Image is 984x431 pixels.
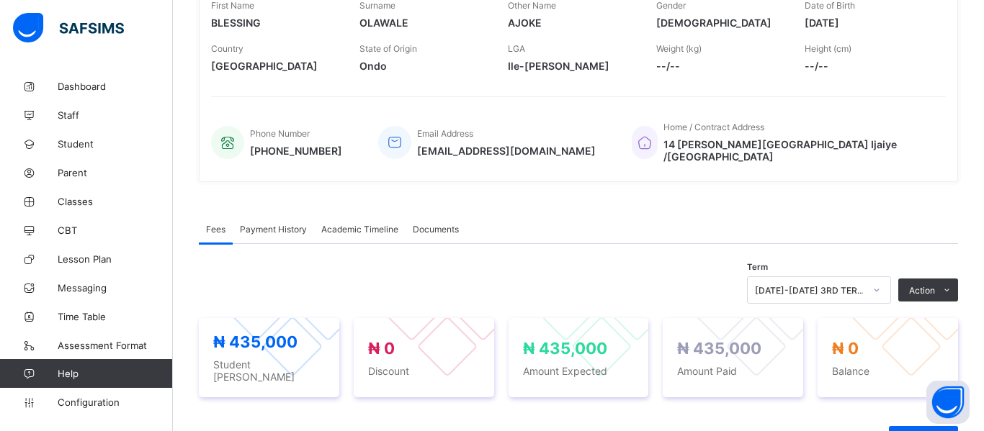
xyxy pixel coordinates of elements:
[663,138,931,163] span: 14 [PERSON_NAME][GEOGRAPHIC_DATA] Ijaiye /[GEOGRAPHIC_DATA]
[211,60,338,72] span: [GEOGRAPHIC_DATA]
[211,43,243,54] span: Country
[417,128,473,139] span: Email Address
[58,340,173,351] span: Assessment Format
[926,381,970,424] button: Open asap
[250,128,310,139] span: Phone Number
[832,339,859,358] span: ₦ 0
[413,224,459,235] span: Documents
[805,43,851,54] span: Height (cm)
[58,138,173,150] span: Student
[58,311,173,322] span: Time Table
[523,339,607,358] span: ₦ 435,000
[321,224,398,235] span: Academic Timeline
[58,282,173,294] span: Messaging
[359,43,417,54] span: State of Origin
[368,339,395,358] span: ₦ 0
[211,17,338,29] span: BLESSING
[656,43,702,54] span: Weight (kg)
[663,122,764,132] span: Home / Contract Address
[58,253,173,265] span: Lesson Plan
[58,224,173,236] span: CBT
[58,396,172,408] span: Configuration
[755,285,864,296] div: [DATE]-[DATE] 3RD TERM
[368,365,480,377] span: Discount
[832,365,944,377] span: Balance
[213,332,298,351] span: ₦ 435,000
[747,262,768,272] span: Term
[58,81,173,92] span: Dashboard
[508,60,635,72] span: Ile-[PERSON_NAME]
[523,365,635,377] span: Amount Expected
[417,145,596,157] span: [EMAIL_ADDRESS][DOMAIN_NAME]
[656,60,783,72] span: --/--
[58,167,173,178] span: Parent
[213,358,325,383] span: Student [PERSON_NAME]
[677,365,789,377] span: Amount Paid
[240,224,307,235] span: Payment History
[359,60,486,72] span: Ondo
[508,43,525,54] span: LGA
[58,196,173,207] span: Classes
[508,17,635,29] span: AJOKE
[677,339,761,358] span: ₦ 435,000
[58,109,173,121] span: Staff
[206,224,225,235] span: Fees
[909,285,935,296] span: Action
[250,145,342,157] span: [PHONE_NUMBER]
[805,60,931,72] span: --/--
[359,17,486,29] span: OLAWALE
[58,368,172,379] span: Help
[656,17,783,29] span: [DEMOGRAPHIC_DATA]
[13,13,124,43] img: safsims
[805,17,931,29] span: [DATE]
